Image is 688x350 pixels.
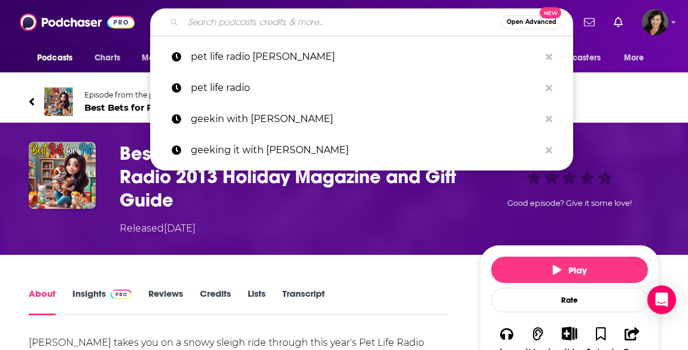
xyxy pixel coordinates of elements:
[29,288,56,315] a: About
[111,290,132,299] img: Podchaser Pro
[609,12,628,32] a: Show notifications dropdown
[191,72,540,104] p: pet life radio
[191,135,540,166] p: geeking it with james
[87,47,127,69] a: Charts
[647,285,676,314] div: Open Intercom Messenger
[248,288,266,315] a: Lists
[37,50,72,66] span: Podcasts
[540,7,561,19] span: New
[200,288,231,315] a: Credits
[120,142,461,212] h1: Best Bets for Pets - Episode 66 Pet Life Radio 2013 Holiday Magazine and Gift Guide
[120,221,196,236] div: Released [DATE]
[535,47,618,69] button: open menu
[616,47,659,69] button: open menu
[95,50,120,66] span: Charts
[148,288,183,315] a: Reviews
[29,47,88,69] button: open menu
[183,13,501,32] input: Search podcasts, credits, & more...
[191,104,540,135] p: geekin with james
[133,47,200,69] button: open menu
[150,8,573,36] div: Search podcasts, credits, & more...
[553,264,587,276] span: Play
[642,9,668,35] img: User Profile
[501,15,562,29] button: Open AdvancedNew
[150,135,573,166] a: geeking it with [PERSON_NAME]
[84,102,531,113] span: Best Bets for Pets - The latest pet product trends - Pets & Animals - Pet Life Radio Original
[84,90,531,99] span: Episode from the podcast
[142,50,184,66] span: Monitoring
[282,288,325,315] a: Transcript
[150,104,573,135] a: geekin with [PERSON_NAME]
[20,11,135,34] img: Podchaser - Follow, Share and Rate Podcasts
[642,9,668,35] button: Show profile menu
[624,50,644,66] span: More
[507,199,632,208] span: Good episode? Give it some love!
[29,142,96,209] img: Best Bets for Pets - Episode 66 Pet Life Radio 2013 Holiday Magazine and Gift Guide
[191,41,540,72] p: pet life radio michelle fern
[557,327,582,340] button: Show More Button
[72,288,132,315] a: InsightsPodchaser Pro
[150,72,573,104] a: pet life radio
[150,41,573,72] a: pet life radio [PERSON_NAME]
[507,19,556,25] span: Open Advanced
[642,9,668,35] span: Logged in as ShannonLeighKeenan
[579,12,599,32] a: Show notifications dropdown
[44,87,73,116] img: Best Bets for Pets - The latest pet product trends - Pets & Animals - Pet Life Radio Original
[491,288,648,312] div: Rate
[491,257,648,283] button: Play
[29,87,659,116] a: Best Bets for Pets - The latest pet product trends - Pets & Animals - Pet Life Radio OriginalEpis...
